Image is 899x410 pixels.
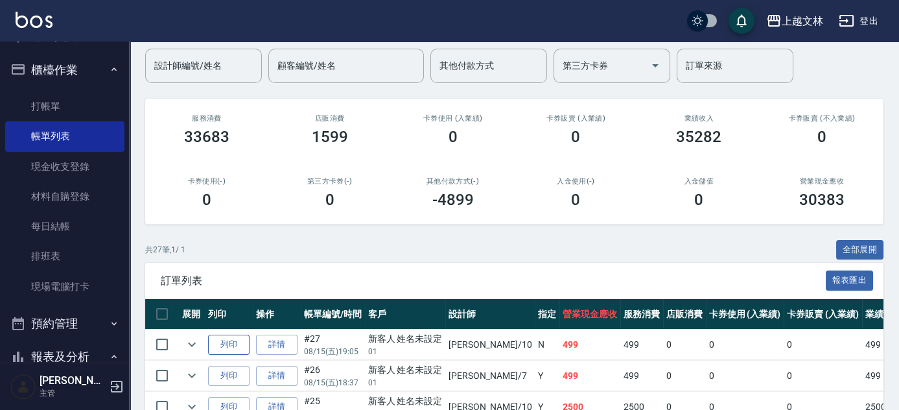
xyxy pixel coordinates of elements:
[776,114,868,123] h2: 卡券販賣 (不入業績)
[301,330,365,360] td: #27
[836,240,884,260] button: 全部展開
[620,299,663,330] th: 服務消費
[182,366,202,385] button: expand row
[5,152,124,182] a: 現金收支登錄
[620,361,663,391] td: 499
[145,244,185,256] p: 共 27 筆, 1 / 1
[620,330,663,360] td: 499
[776,177,868,186] h2: 營業現金應收
[301,299,365,330] th: 帳單編號/時間
[256,335,298,355] a: 詳情
[407,114,499,123] h2: 卡券使用 (入業績)
[706,330,784,360] td: 0
[284,177,376,186] h2: 第三方卡券(-)
[284,114,376,123] h2: 店販消費
[304,346,362,357] p: 08/15 (五) 19:05
[530,114,622,123] h2: 卡券販賣 (入業績)
[729,8,754,34] button: save
[365,299,446,330] th: 客戶
[571,128,580,146] h3: 0
[653,114,745,123] h2: 業績收入
[530,177,622,186] h2: 入金使用(-)
[559,299,620,330] th: 營業現金應收
[799,191,845,209] h3: 30383
[40,387,106,399] p: 主管
[445,299,535,330] th: 設計師
[208,335,250,355] button: 列印
[368,346,443,357] p: 01
[445,330,535,360] td: [PERSON_NAME] /10
[826,274,874,286] a: 報表匯出
[368,363,443,377] div: 新客人 姓名未設定
[834,9,883,33] button: 登出
[663,330,706,360] td: 0
[559,330,620,360] td: 499
[368,394,443,408] div: 新客人 姓名未設定
[5,307,124,341] button: 預約管理
[432,191,474,209] h3: -4899
[5,53,124,87] button: 櫃檯作業
[784,330,862,360] td: 0
[784,361,862,391] td: 0
[694,191,703,209] h3: 0
[535,361,559,391] td: Y
[301,361,365,391] td: #26
[445,361,535,391] td: [PERSON_NAME] /7
[5,182,124,211] a: 材料自購登錄
[663,361,706,391] td: 0
[535,299,559,330] th: 指定
[5,272,124,302] a: 現場電腦打卡
[179,299,205,330] th: 展開
[368,332,443,346] div: 新客人 姓名未設定
[161,274,826,287] span: 訂單列表
[253,299,301,330] th: 操作
[325,191,334,209] h3: 0
[161,177,253,186] h2: 卡券使用(-)
[782,13,823,29] div: 上越文林
[202,191,211,209] h3: 0
[161,114,253,123] h3: 服務消費
[312,128,348,146] h3: 1599
[5,91,124,121] a: 打帳單
[761,8,828,34] button: 上越文林
[706,361,784,391] td: 0
[208,366,250,386] button: 列印
[784,299,862,330] th: 卡券販賣 (入業績)
[5,121,124,151] a: 帳單列表
[5,211,124,241] a: 每日結帳
[645,55,666,76] button: Open
[304,377,362,389] p: 08/15 (五) 18:37
[205,299,253,330] th: 列印
[184,128,229,146] h3: 33683
[663,299,706,330] th: 店販消費
[10,374,36,400] img: Person
[706,299,784,330] th: 卡券使用 (入業績)
[676,128,721,146] h3: 35282
[817,128,826,146] h3: 0
[182,335,202,354] button: expand row
[653,177,745,186] h2: 入金儲值
[5,241,124,271] a: 排班表
[40,374,106,387] h5: [PERSON_NAME]
[826,271,874,291] button: 報表匯出
[256,366,298,386] a: 詳情
[559,361,620,391] td: 499
[449,128,458,146] h3: 0
[5,340,124,374] button: 報表及分析
[16,12,53,28] img: Logo
[571,191,580,209] h3: 0
[407,177,499,186] h2: 其他付款方式(-)
[535,330,559,360] td: N
[368,377,443,389] p: 01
